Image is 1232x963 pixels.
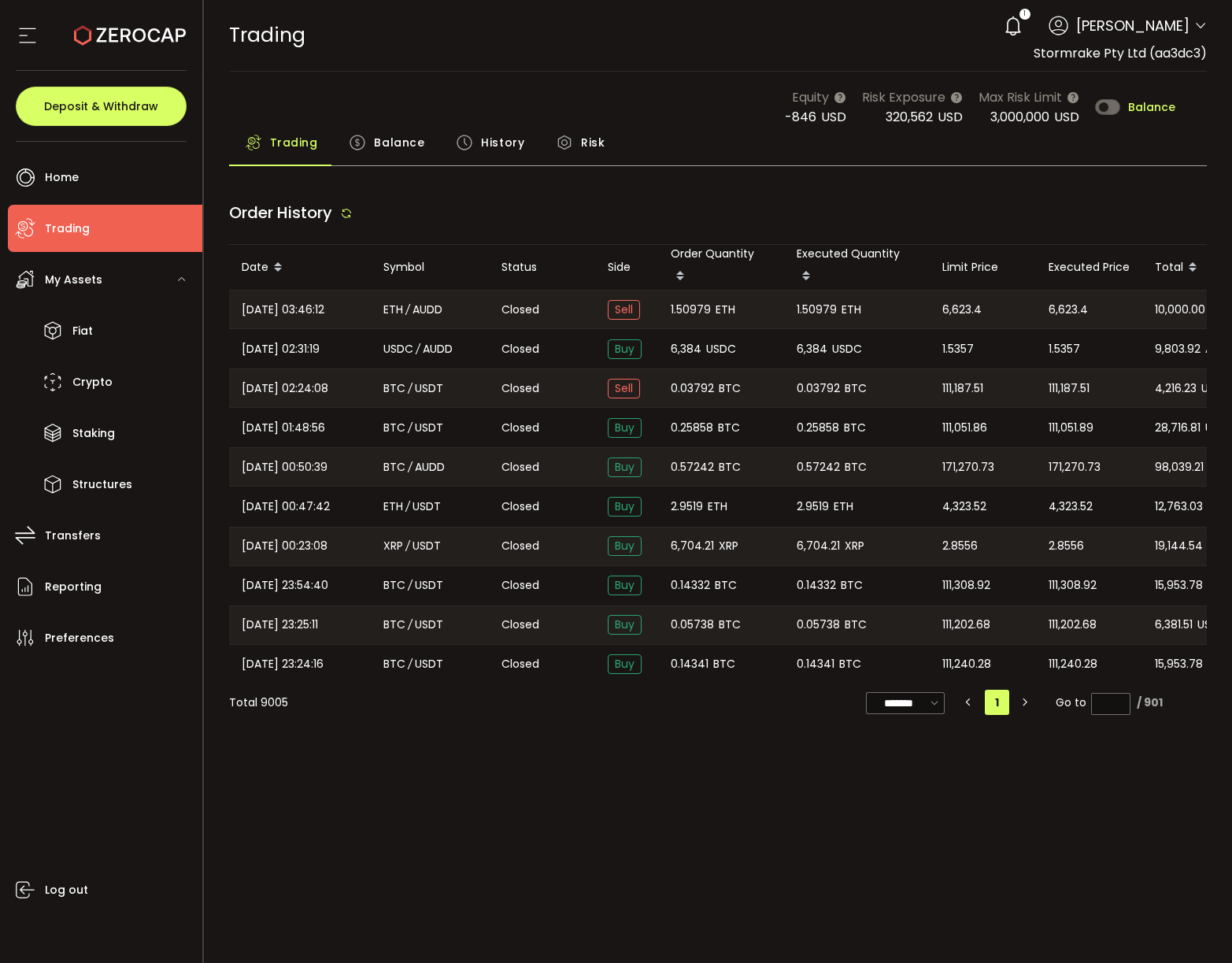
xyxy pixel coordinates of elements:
[797,537,840,555] span: 6,704.21
[844,419,866,437] span: BTC
[930,258,1036,276] div: Limit Price
[1049,498,1093,516] span: 4,323.52
[415,419,443,437] span: USDT
[706,340,736,358] span: USDC
[501,498,539,515] span: Closed
[1049,655,1097,673] span: 111,240.28
[832,340,862,358] span: USDC
[242,616,318,634] span: [DATE] 23:25:11
[501,302,539,318] span: Closed
[408,576,413,594] em: /
[374,127,424,158] span: Balance
[408,458,413,476] em: /
[708,498,727,516] span: ETH
[489,258,595,276] div: Status
[45,269,102,291] span: My Assets
[792,87,829,107] span: Equity
[242,340,320,358] span: [DATE] 02:31:19
[985,690,1009,715] li: 1
[671,576,710,594] span: 0.14332
[942,537,978,555] span: 2.8556
[242,498,330,516] span: [DATE] 00:47:42
[405,498,410,516] em: /
[938,108,963,126] span: USD
[1155,380,1197,398] span: 4,216.23
[405,537,410,555] em: /
[408,655,413,673] em: /
[1155,616,1193,634] span: 6,381.51
[383,537,403,555] span: XRP
[942,498,986,516] span: 4,323.52
[608,536,642,556] span: Buy
[408,419,413,437] em: /
[713,655,735,673] span: BTC
[1137,694,1163,711] div: / 901
[1049,419,1093,437] span: 111,051.89
[72,371,113,394] span: Crypto
[1155,537,1203,555] span: 19,144.54
[719,458,741,476] span: BTC
[845,537,864,555] span: XRP
[785,108,816,126] span: -846
[383,380,405,398] span: BTC
[501,459,539,476] span: Closed
[501,380,539,397] span: Closed
[797,458,840,476] span: 0.57242
[797,576,836,594] span: 0.14332
[481,127,524,158] span: History
[405,301,410,319] em: /
[383,616,405,634] span: BTC
[45,217,90,240] span: Trading
[242,576,328,594] span: [DATE] 23:54:40
[423,340,453,358] span: AUDD
[270,127,318,158] span: Trading
[608,379,640,398] span: Sell
[383,498,403,516] span: ETH
[719,380,741,398] span: BTC
[979,87,1062,107] span: Max Risk Limit
[942,655,991,673] span: 111,240.28
[1034,44,1207,62] span: Stormrake Pty Ltd (aa3dc3)
[671,380,714,398] span: 0.03792
[784,245,930,290] div: Executed Quantity
[242,380,328,398] span: [DATE] 02:24:08
[45,627,114,650] span: Preferences
[845,380,867,398] span: BTC
[942,340,974,358] span: 1.5357
[242,419,325,437] span: [DATE] 01:48:56
[1155,458,1204,476] span: 98,039.21
[1155,419,1201,437] span: 28,716.81
[1128,102,1175,113] span: Balance
[383,458,405,476] span: BTC
[608,339,642,359] span: Buy
[45,166,79,189] span: Home
[719,616,741,634] span: BTC
[242,655,324,673] span: [DATE] 23:24:16
[415,655,443,673] span: USDT
[1155,301,1205,319] span: 10,000.00
[1056,691,1130,713] span: Go to
[797,419,839,437] span: 0.25858
[608,457,642,477] span: Buy
[1155,655,1203,673] span: 15,953.78
[834,498,853,516] span: ETH
[415,616,443,634] span: USDT
[671,616,714,634] span: 0.05738
[1049,537,1084,555] span: 2.8556
[608,300,640,320] span: Sell
[942,616,990,634] span: 111,202.68
[671,301,711,319] span: 1.50979
[45,524,101,547] span: Transfers
[715,576,737,594] span: BTC
[16,87,187,126] button: Deposit & Withdraw
[501,617,539,633] span: Closed
[608,576,642,595] span: Buy
[1076,15,1189,36] span: [PERSON_NAME]
[797,380,840,398] span: 0.03792
[671,537,714,555] span: 6,704.21
[942,380,983,398] span: 111,187.51
[845,458,867,476] span: BTC
[45,576,102,598] span: Reporting
[413,498,441,516] span: USDT
[842,301,861,319] span: ETH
